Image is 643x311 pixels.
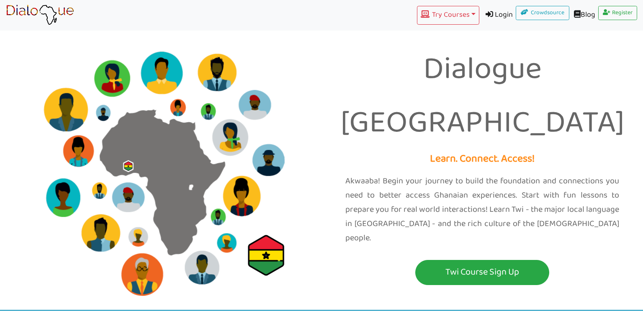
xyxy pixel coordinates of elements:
a: Blog [569,6,598,25]
button: Try Courses [417,6,479,25]
p: Akwaaba! Begin your journey to build the foundation and connections you need to better access Gha... [345,174,619,245]
p: Dialogue [GEOGRAPHIC_DATA] [328,44,637,150]
a: Crowdsource [516,6,569,20]
button: Twi Course Sign Up [415,260,549,285]
p: Learn. Connect. Access! [328,150,637,168]
a: Register [598,6,638,20]
img: learn African language platform app [6,5,74,26]
a: Login [479,6,516,25]
p: Twi Course Sign Up [417,265,547,280]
